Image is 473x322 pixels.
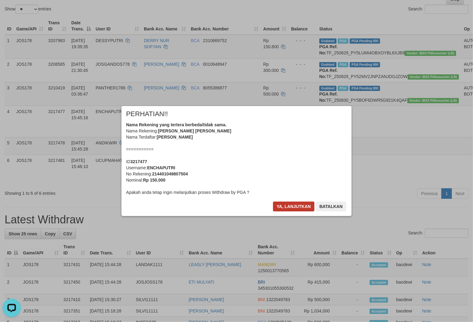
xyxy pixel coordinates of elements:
[126,111,168,117] span: PERHATIAN!!
[143,178,165,183] b: Rp 150.000
[147,165,175,170] b: ENCHAPUTRI
[157,135,193,139] b: [PERSON_NAME]
[158,128,231,133] b: [PERSON_NAME] [PERSON_NAME]
[130,159,147,164] b: 3217477
[152,171,188,176] b: 214401049807504
[316,202,346,211] button: Batalkan
[273,202,315,211] button: Ya, lanjutkan
[126,122,347,195] div: Nama Rekening: Nama Terdaftar: =========== ID Username: No Rekening: Nominal: Apakah anda tetap i...
[2,2,21,21] button: Open LiveChat chat widget
[126,122,227,127] b: Nama Rekening yang tertera berbeda/tidak sama.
